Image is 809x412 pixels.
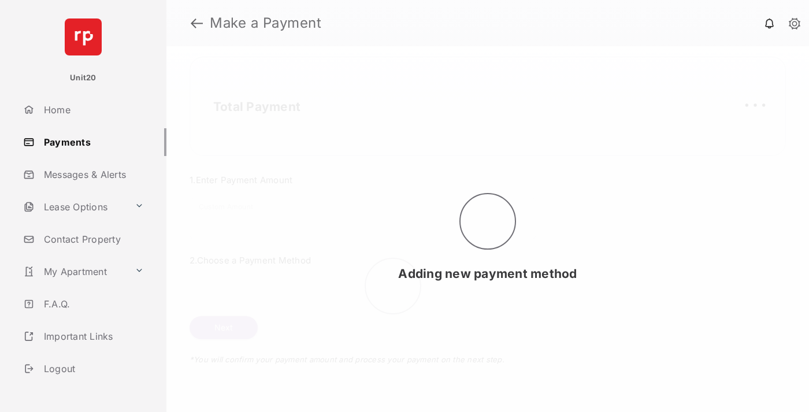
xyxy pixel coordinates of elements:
img: svg+xml;base64,PHN2ZyB4bWxucz0iaHR0cDovL3d3dy53My5vcmcvMjAwMC9zdmciIHdpZHRoPSI2NCIgaGVpZ2h0PSI2NC... [65,18,102,55]
a: Messages & Alerts [18,161,166,188]
strong: Make a Payment [210,16,321,30]
a: Lease Options [18,193,130,221]
a: Home [18,96,166,124]
a: Payments [18,128,166,156]
a: My Apartment [18,258,130,285]
a: Important Links [18,322,149,350]
a: F.A.Q. [18,290,166,318]
a: Contact Property [18,225,166,253]
span: Adding new payment method [398,266,577,281]
p: Unit20 [70,72,97,84]
a: Logout [18,355,166,383]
